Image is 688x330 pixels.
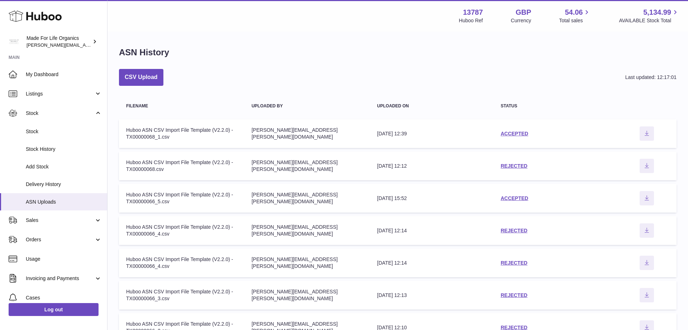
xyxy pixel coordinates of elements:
[126,256,237,270] div: Huboo ASN CSV Import File Template (V2.2.0) - TX00000066_4.csv
[459,17,483,24] div: Huboo Ref
[126,288,237,302] div: Huboo ASN CSV Import File Template (V2.2.0) - TX00000066_3.csv
[619,17,679,24] span: AVAILABLE Stock Total
[501,195,528,201] a: ACCEPTED
[640,288,654,302] button: Download ASN file
[26,275,94,282] span: Invoicing and Payments
[252,256,363,270] div: [PERSON_NAME][EMAIL_ADDRESS][PERSON_NAME][DOMAIN_NAME]
[619,8,679,24] a: 5,134.99 AVAILABLE Stock Total
[126,224,237,237] div: Huboo ASN CSV Import File Template (V2.2.0) - TX00000066_4.csv
[463,8,483,17] strong: 13787
[565,8,583,17] span: 54.06
[377,292,486,299] div: [DATE] 12:13
[617,97,677,116] th: actions
[511,17,531,24] div: Currency
[27,42,182,48] span: [PERSON_NAME][EMAIL_ADDRESS][PERSON_NAME][DOMAIN_NAME]
[377,130,486,137] div: [DATE] 12:39
[26,199,102,205] span: ASN Uploads
[501,163,527,169] a: REJECTED
[377,163,486,169] div: [DATE] 12:12
[252,224,363,237] div: [PERSON_NAME][EMAIL_ADDRESS][PERSON_NAME][DOMAIN_NAME]
[119,69,163,86] button: CSV Upload
[26,146,102,153] span: Stock History
[377,195,486,202] div: [DATE] 15:52
[126,127,237,140] div: Huboo ASN CSV Import File Template (V2.2.0) - TX00000068_1.csv
[26,71,102,78] span: My Dashboard
[377,260,486,266] div: [DATE] 12:14
[26,181,102,188] span: Delivery History
[26,90,94,97] span: Listings
[9,303,99,316] a: Log out
[252,127,363,140] div: [PERSON_NAME][EMAIL_ADDRESS][PERSON_NAME][DOMAIN_NAME]
[252,288,363,302] div: [PERSON_NAME][EMAIL_ADDRESS][PERSON_NAME][DOMAIN_NAME]
[640,256,654,270] button: Download ASN file
[9,36,19,47] img: geoff.winwood@madeforlifeorganics.com
[377,227,486,234] div: [DATE] 12:14
[643,8,671,17] span: 5,134.99
[501,228,527,233] a: REJECTED
[26,128,102,135] span: Stock
[252,159,363,173] div: [PERSON_NAME][EMAIL_ADDRESS][PERSON_NAME][DOMAIN_NAME]
[27,35,91,48] div: Made For Life Organics
[493,97,617,116] th: Status
[26,110,94,117] span: Stock
[26,236,94,243] span: Orders
[26,217,94,224] span: Sales
[26,163,102,170] span: Add Stock
[252,191,363,205] div: [PERSON_NAME][EMAIL_ADDRESS][PERSON_NAME][DOMAIN_NAME]
[559,8,591,24] a: 54.06 Total sales
[640,191,654,205] button: Download ASN file
[640,223,654,238] button: Download ASN file
[126,191,237,205] div: Huboo ASN CSV Import File Template (V2.2.0) - TX00000066_5.csv
[625,74,677,81] div: Last updated: 12:17:01
[26,294,102,301] span: Cases
[244,97,370,116] th: Uploaded by
[370,97,493,116] th: Uploaded on
[559,17,591,24] span: Total sales
[501,260,527,266] a: REJECTED
[516,8,531,17] strong: GBP
[126,159,237,173] div: Huboo ASN CSV Import File Template (V2.2.0) - TX00000068.csv
[26,256,102,262] span: Usage
[640,126,654,141] button: Download ASN file
[119,97,244,116] th: Filename
[501,131,528,136] a: ACCEPTED
[119,47,169,58] h1: ASN History
[501,292,527,298] a: REJECTED
[640,159,654,173] button: Download ASN file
